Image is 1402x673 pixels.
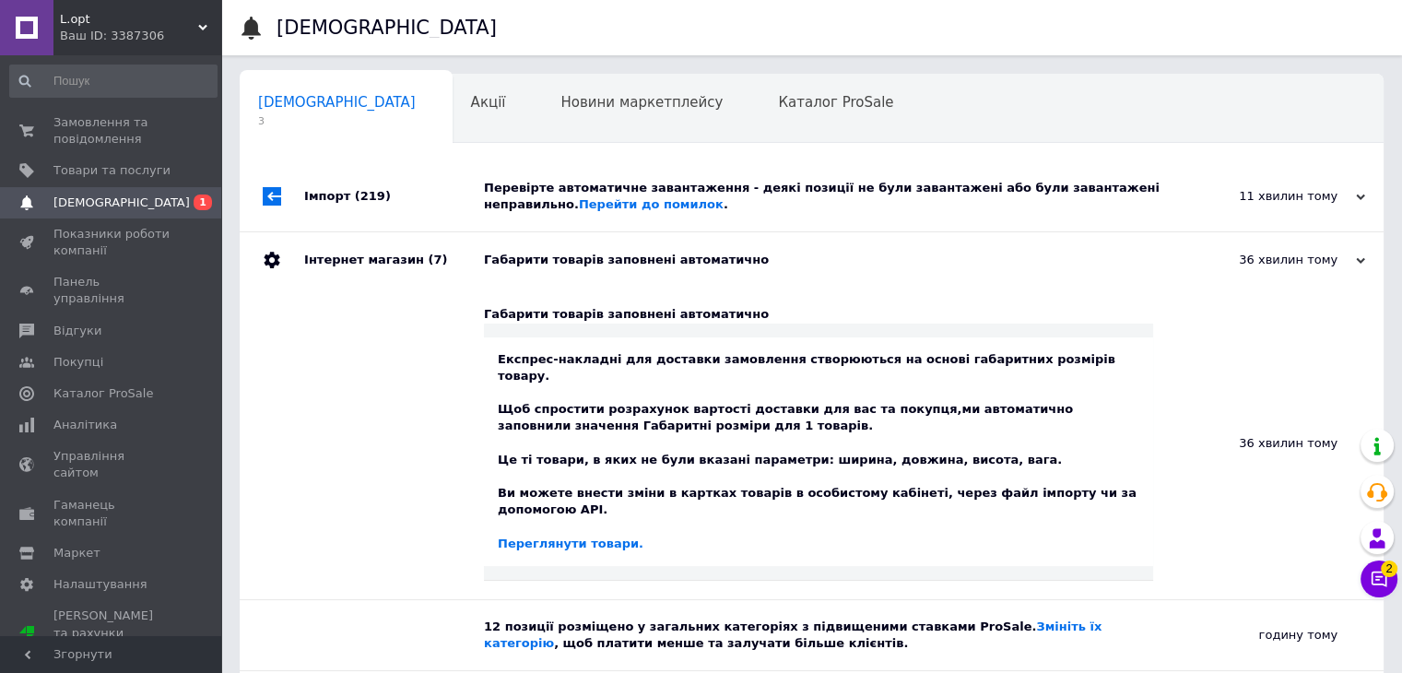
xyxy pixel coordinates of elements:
div: Габарити товарів заповнені автоматично [484,306,1153,323]
span: Акції [471,94,506,111]
span: Відгуки [53,323,101,339]
a: Перейти до помилок [579,197,724,211]
span: 2 [1381,560,1397,576]
span: 1 [194,195,212,210]
span: Покупці [53,354,103,371]
span: Новини маркетплейсу [560,94,723,111]
span: Каталог ProSale [778,94,893,111]
span: Каталог ProSale [53,385,153,402]
input: Пошук [9,65,218,98]
div: Ваш ID: 3387306 [60,28,221,44]
span: Налаштування [53,576,147,593]
span: [DEMOGRAPHIC_DATA] [258,94,416,111]
span: [PERSON_NAME] та рахунки [53,608,171,658]
div: 36 хвилин тому [1153,288,1384,598]
div: Інтернет магазин [304,232,484,288]
span: Управління сайтом [53,448,171,481]
button: Чат з покупцем2 [1361,561,1397,597]
span: Аналітика [53,417,117,433]
span: Показники роботи компанії [53,226,171,259]
span: 3 [258,114,416,128]
span: Товари та послуги [53,162,171,179]
div: 12 позиції розміщено у загальних категоріях з підвищеними ставками ProSale. , щоб платити менше т... [484,619,1153,652]
span: Гаманець компанії [53,497,171,530]
div: Перевірте автоматичне завантаження - деякі позиції не були завантажені або були завантажені непра... [484,180,1181,213]
h1: [DEMOGRAPHIC_DATA] [277,17,497,39]
span: (7) [428,253,447,266]
span: (219) [355,189,391,203]
div: 36 хвилин тому [1181,252,1365,268]
a: Переглянути товари. [498,537,643,550]
span: L.opt [60,11,198,28]
div: 11 хвилин тому [1181,188,1365,205]
span: Маркет [53,545,100,561]
span: Замовлення та повідомлення [53,114,171,148]
span: Панель управління [53,274,171,307]
div: Габарити товарів заповнені автоматично [484,252,1181,268]
div: годину тому [1153,600,1384,670]
span: [DEMOGRAPHIC_DATA] [53,195,190,211]
div: Імпорт [304,161,484,231]
div: Експрес-накладні для доставки замовлення створюються на основі габаритних розмірів товару. Щоб сп... [498,351,1139,552]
